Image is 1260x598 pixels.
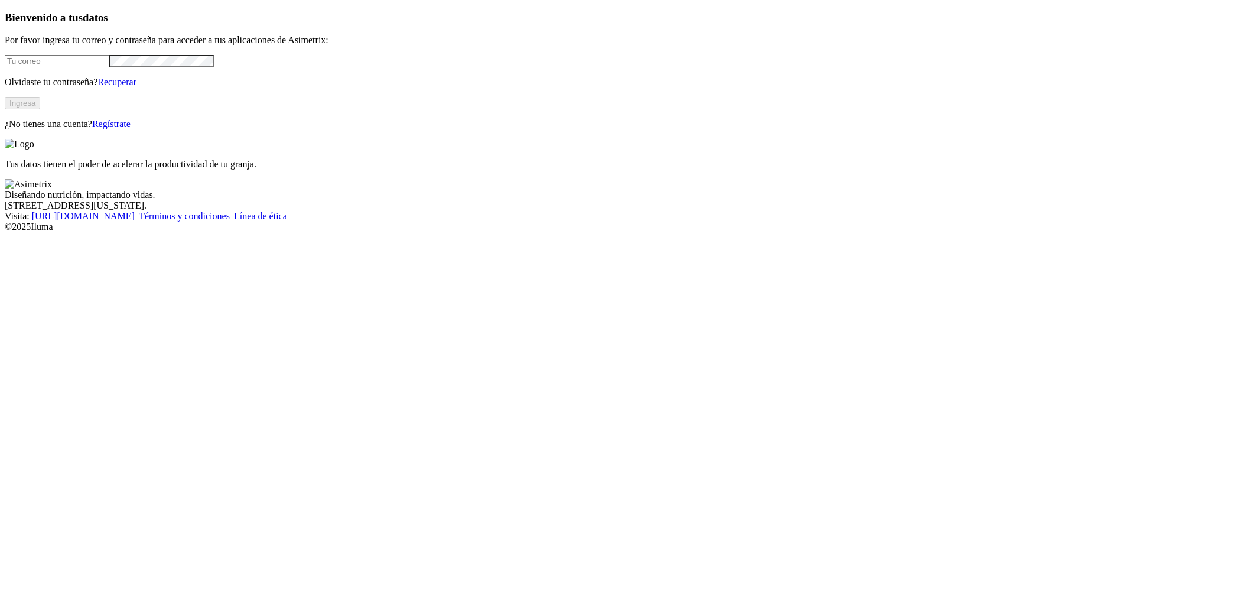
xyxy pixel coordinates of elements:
[5,55,109,67] input: Tu correo
[83,11,108,24] span: datos
[5,159,1255,170] p: Tus datos tienen el poder de acelerar la productividad de tu granja.
[5,179,52,190] img: Asimetrix
[32,211,135,221] a: [URL][DOMAIN_NAME]
[5,211,1255,222] div: Visita : | |
[5,200,1255,211] div: [STREET_ADDRESS][US_STATE].
[92,119,131,129] a: Regístrate
[5,35,1255,45] p: Por favor ingresa tu correo y contraseña para acceder a tus aplicaciones de Asimetrix:
[5,97,40,109] button: Ingresa
[5,11,1255,24] h3: Bienvenido a tus
[5,119,1255,129] p: ¿No tienes una cuenta?
[139,211,230,221] a: Términos y condiciones
[5,222,1255,232] div: © 2025 Iluma
[5,77,1255,87] p: Olvidaste tu contraseña?
[5,139,34,149] img: Logo
[97,77,136,87] a: Recuperar
[5,190,1255,200] div: Diseñando nutrición, impactando vidas.
[234,211,287,221] a: Línea de ética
